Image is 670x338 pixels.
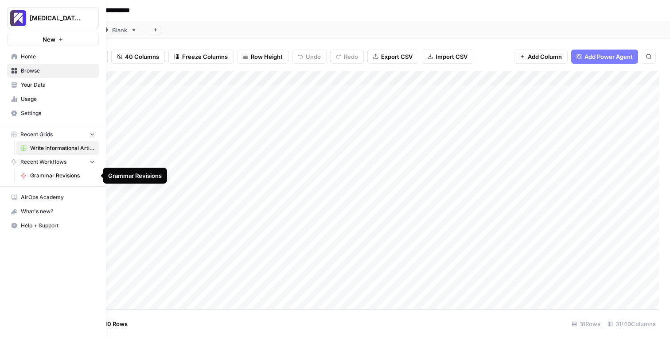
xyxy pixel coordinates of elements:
button: Import CSV [422,50,473,64]
button: Add Column [514,50,568,64]
button: Recent Workflows [7,155,99,169]
button: Add Power Agent [571,50,638,64]
a: Blank [95,21,144,39]
button: Row Height [237,50,288,64]
span: Export CSV [381,52,413,61]
span: Settings [21,109,95,117]
span: Add 10 Rows [92,319,128,328]
img: Overjet - Test Logo [10,10,26,26]
span: Help + Support [21,222,95,230]
button: Undo [292,50,327,64]
span: Import CSV [436,52,467,61]
span: Recent Workflows [20,158,66,166]
button: New [7,33,99,46]
span: New [43,35,55,44]
button: 40 Columns [111,50,165,64]
span: Redo [344,52,358,61]
button: Workspace: Overjet - Test [7,7,99,29]
span: [MEDICAL_DATA] - Test [30,14,83,23]
a: Browse [7,64,99,78]
span: Add Power Agent [584,52,633,61]
span: Undo [306,52,321,61]
span: Browse [21,67,95,75]
span: Row Height [251,52,283,61]
span: Grammar Revisions [30,172,95,180]
div: 31/40 Columns [604,317,659,331]
div: 18 Rows [568,317,604,331]
span: Freeze Columns [182,52,228,61]
div: Blank [112,26,127,35]
button: Recent Grids [7,128,99,141]
a: Grammar Revisions [16,169,99,183]
a: Your Data [7,78,99,92]
span: Recent Grids [20,131,53,138]
a: AirOps Academy [7,190,99,204]
div: What's new? [8,205,98,218]
button: Redo [330,50,364,64]
a: Settings [7,106,99,120]
span: 40 Columns [125,52,159,61]
button: What's new? [7,204,99,219]
button: Freeze Columns [168,50,234,64]
button: Help + Support [7,219,99,233]
span: Write Informational Article [30,144,95,152]
span: Home [21,53,95,61]
span: Usage [21,95,95,103]
button: Export CSV [367,50,418,64]
span: Add Column [528,52,562,61]
a: Usage [7,92,99,106]
span: AirOps Academy [21,193,95,201]
a: Home [7,50,99,64]
a: Write Informational Article [16,141,99,155]
span: Your Data [21,81,95,89]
